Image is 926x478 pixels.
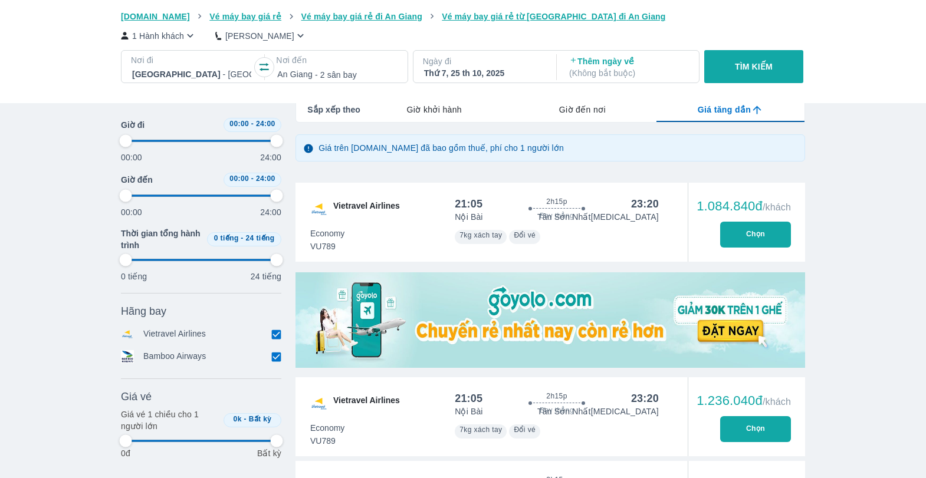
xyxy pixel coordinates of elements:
span: Vietravel Airlines [333,200,400,219]
span: 7kg xách tay [459,231,502,239]
span: /khách [763,397,791,407]
div: 21:05 [455,391,482,406]
button: 1 Hành khách [121,29,196,42]
span: 2h15p [546,197,567,206]
p: Vietravel Airlines [143,328,206,341]
span: Giá vé [121,390,152,404]
button: Chọn [720,416,791,442]
nav: breadcrumb [121,11,805,22]
div: 21:05 [455,197,482,211]
span: Thời gian tổng hành trình [121,228,202,251]
span: Giờ đến [121,174,153,186]
span: Giờ đến nơi [559,104,606,116]
span: Giờ đi [121,119,145,131]
span: - [251,174,254,183]
span: Giờ khởi hành [407,104,462,116]
p: Tân Sơn Nhất [MEDICAL_DATA] [537,406,659,417]
span: Economy [310,422,344,434]
p: Bất kỳ [257,447,281,459]
span: 7kg xách tay [459,426,502,434]
p: Giá vé 1 chiều cho 1 người lớn [121,408,219,432]
span: Đổi vé [514,231,536,239]
div: 23:20 [631,391,659,406]
span: 24 tiếng [246,234,275,242]
p: 0đ [121,447,130,459]
span: /khách [763,202,791,212]
span: Vé máy bay giá rẻ [209,12,281,21]
div: 23:20 [631,197,659,211]
div: Thứ 7, 25 th 10, 2025 [424,67,543,79]
span: 24:00 [256,174,275,183]
span: Vé máy bay giá rẻ từ [GEOGRAPHIC_DATA] đi An Giang [442,12,665,21]
p: 24:00 [260,151,281,163]
span: [DOMAIN_NAME] [121,12,190,21]
p: Thêm ngày về [569,55,688,79]
p: 00:00 [121,151,142,163]
button: [PERSON_NAME] [215,29,307,42]
p: Nơi đi [131,54,252,66]
div: 1.084.840đ [697,199,791,213]
button: Chọn [720,222,791,248]
span: Sắp xếp theo [307,104,360,116]
span: 00:00 [229,174,249,183]
span: 2h15p [546,391,567,401]
span: VU789 [310,435,344,447]
span: - [251,120,254,128]
p: Bamboo Airways [143,350,206,363]
span: Đổi vé [514,426,536,434]
span: Giá tăng dần [698,104,751,116]
span: Hãng bay [121,304,166,318]
p: Nội Bài [455,406,482,417]
span: Economy [310,228,344,239]
span: Vietravel Airlines [333,394,400,413]
span: - [244,415,247,423]
span: 00:00 [229,120,249,128]
span: - [241,234,243,242]
p: 0 tiếng [121,271,147,282]
span: 0 tiếng [214,234,239,242]
p: 24 tiếng [251,271,281,282]
img: VU [310,394,329,413]
p: ( Không bắt buộc ) [569,67,688,79]
p: Giá trên [DOMAIN_NAME] đã bao gồm thuế, phí cho 1 người lớn [318,142,564,154]
span: Bất kỳ [249,415,272,423]
span: VU789 [310,240,344,252]
p: Nơi đến [276,54,398,66]
p: 24:00 [260,206,281,218]
button: TÌM KIẾM [704,50,803,83]
div: 1.236.040đ [697,394,791,408]
p: Nội Bài [455,211,482,223]
p: 1 Hành khách [132,30,184,42]
span: Vé máy bay giá rẻ đi An Giang [301,12,422,21]
p: [PERSON_NAME] [225,30,294,42]
img: media-0 [295,272,805,368]
span: 0k [234,415,242,423]
span: 24:00 [256,120,275,128]
p: Tân Sơn Nhất [MEDICAL_DATA] [537,211,659,223]
img: VU [310,200,329,219]
p: 00:00 [121,206,142,218]
p: Ngày đi [423,55,544,67]
p: TÌM KIẾM [735,61,773,72]
div: lab API tabs example [360,97,804,122]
